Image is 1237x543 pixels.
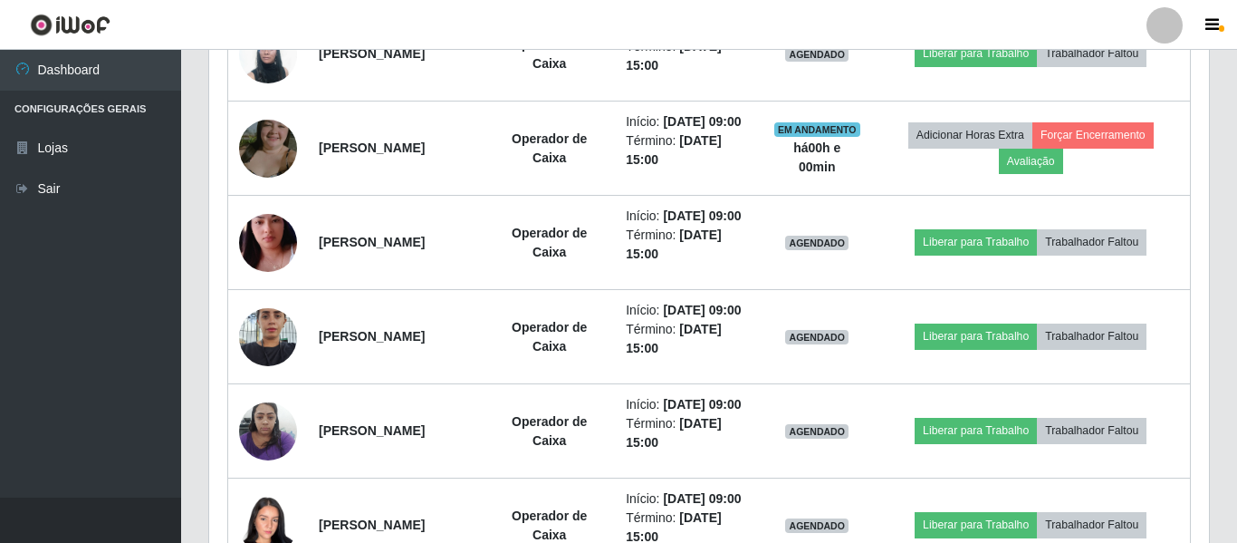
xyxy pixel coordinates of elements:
strong: há 00 h e 00 min [793,141,840,174]
time: [DATE] 09:00 [663,491,741,506]
li: Início: [626,112,752,131]
strong: Operador de Caixa [512,226,587,259]
button: Adicionar Horas Extra [908,122,1032,148]
strong: Operador de Caixa [512,37,587,71]
img: 1737811794614.jpeg [239,97,297,200]
li: Início: [626,490,752,509]
li: Início: [626,207,752,226]
time: [DATE] 09:00 [663,397,741,412]
li: Início: [626,301,752,320]
span: AGENDADO [785,236,849,250]
li: Término: [626,414,752,452]
button: Liberar para Trabalho [915,324,1037,349]
strong: [PERSON_NAME] [319,423,425,438]
span: AGENDADO [785,424,849,439]
button: Avaliação [999,149,1063,174]
button: Trabalhador Faltou [1037,324,1146,349]
strong: Operador de Caixa [512,414,587,448]
li: Término: [626,37,752,75]
img: 1754840116013.jpeg [239,191,297,295]
time: [DATE] 09:00 [663,114,741,129]
strong: Operador de Caixa [512,320,587,354]
span: AGENDADO [785,47,849,62]
strong: [PERSON_NAME] [319,46,425,61]
li: Término: [626,320,752,358]
li: Término: [626,226,752,264]
strong: [PERSON_NAME] [319,329,425,344]
button: Liberar para Trabalho [915,512,1037,538]
time: [DATE] 09:00 [663,208,741,223]
strong: [PERSON_NAME] [319,235,425,249]
img: 1735958681545.jpeg [239,393,297,470]
button: Trabalhador Faltou [1037,512,1146,538]
li: Término: [626,131,752,170]
button: Trabalhador Faltou [1037,418,1146,443]
button: Liberar para Trabalho [915,229,1037,255]
li: Início: [626,395,752,414]
button: Trabalhador Faltou [1037,41,1146,66]
strong: Operador de Caixa [512,509,587,542]
button: Liberar para Trabalho [915,41,1037,66]
span: AGENDADO [785,519,849,533]
span: EM ANDAMENTO [774,122,860,137]
img: 1712327669024.jpeg [239,15,297,92]
button: Trabalhador Faltou [1037,229,1146,255]
img: 1736419547784.jpeg [239,298,297,375]
span: AGENDADO [785,330,849,344]
img: CoreUI Logo [30,14,110,36]
time: [DATE] 09:00 [663,303,741,317]
button: Liberar para Trabalho [915,418,1037,443]
strong: [PERSON_NAME] [319,518,425,532]
button: Forçar Encerramento [1032,122,1154,148]
strong: [PERSON_NAME] [319,141,425,155]
strong: Operador de Caixa [512,131,587,165]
